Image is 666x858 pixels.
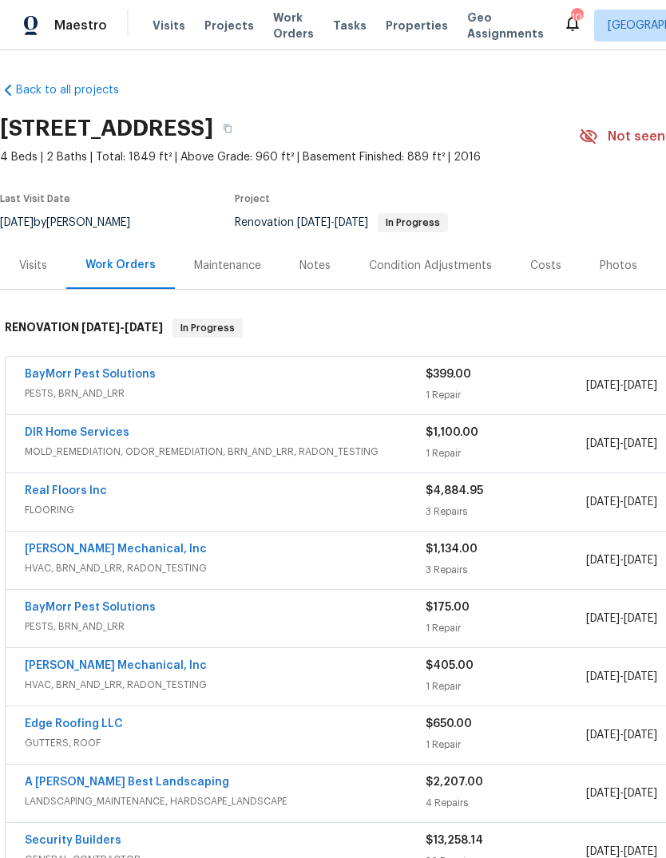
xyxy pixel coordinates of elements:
div: Condition Adjustments [369,258,492,274]
span: In Progress [174,320,241,336]
span: [DATE] [624,496,657,508]
span: $1,100.00 [426,427,478,438]
span: Geo Assignments [467,10,544,42]
span: HVAC, BRN_AND_LRR, RADON_TESTING [25,677,426,693]
span: - [81,322,163,333]
a: DIR Home Services [25,427,129,438]
span: [DATE] [586,788,620,799]
span: [DATE] [586,729,620,741]
span: $1,134.00 [426,544,478,555]
span: GUTTERS, ROOF [25,735,426,751]
span: [DATE] [81,322,120,333]
a: BayMorr Pest Solutions [25,602,156,613]
span: - [297,217,368,228]
a: A [PERSON_NAME] Best Landscaping [25,777,229,788]
span: HVAC, BRN_AND_LRR, RADON_TESTING [25,560,426,576]
span: LANDSCAPING_MAINTENANCE, HARDSCAPE_LANDSCAPE [25,793,426,809]
span: Tasks [333,20,367,31]
a: Real Floors Inc [25,485,107,496]
div: Maintenance [194,258,261,274]
span: - [586,436,657,452]
div: 3 Repairs [426,562,586,578]
div: Costs [530,258,561,274]
span: [DATE] [624,671,657,682]
div: 1 Repair [426,445,586,461]
button: Copy Address [213,114,242,143]
span: Maestro [54,18,107,34]
span: PESTS, BRN_AND_LRR [25,386,426,401]
div: 1 Repair [426,678,586,694]
span: [DATE] [586,380,620,391]
div: 1 Repair [426,737,586,753]
span: $399.00 [426,369,471,380]
span: [DATE] [586,613,620,624]
span: - [586,378,657,393]
div: 101 [571,10,582,26]
span: - [586,727,657,743]
span: [DATE] [624,729,657,741]
span: - [586,785,657,801]
div: 4 Repairs [426,795,586,811]
a: Security Builders [25,835,121,846]
div: 1 Repair [426,620,586,636]
div: Photos [600,258,637,274]
a: BayMorr Pest Solutions [25,369,156,380]
span: [DATE] [125,322,163,333]
span: [DATE] [586,671,620,682]
span: [DATE] [297,217,331,228]
span: $2,207.00 [426,777,483,788]
span: Projects [204,18,254,34]
span: $4,884.95 [426,485,483,496]
div: Work Orders [85,257,156,273]
span: Properties [386,18,448,34]
span: [DATE] [586,555,620,566]
span: [DATE] [624,788,657,799]
span: - [586,552,657,568]
span: MOLD_REMEDIATION, ODOR_REMEDIATION, BRN_AND_LRR, RADON_TESTING [25,444,426,460]
div: 3 Repairs [426,504,586,520]
span: [DATE] [624,555,657,566]
a: [PERSON_NAME] Mechanical, Inc [25,660,207,671]
span: - [586,669,657,685]
span: [DATE] [624,438,657,449]
a: [PERSON_NAME] Mechanical, Inc [25,544,207,555]
span: $650.00 [426,718,472,729]
span: [DATE] [624,613,657,624]
div: Notes [299,258,331,274]
span: $13,258.14 [426,835,483,846]
span: Work Orders [273,10,314,42]
h6: RENOVATION [5,318,163,338]
span: PESTS, BRN_AND_LRR [25,619,426,635]
span: [DATE] [586,438,620,449]
span: Visits [153,18,185,34]
span: [DATE] [624,380,657,391]
span: [DATE] [335,217,368,228]
span: Renovation [235,217,448,228]
span: $405.00 [426,660,474,671]
div: 1 Repair [426,387,586,403]
div: Visits [19,258,47,274]
span: [DATE] [624,846,657,857]
span: [DATE] [586,846,620,857]
span: - [586,494,657,510]
span: [DATE] [586,496,620,508]
span: In Progress [379,218,446,227]
span: $175.00 [426,602,470,613]
a: Edge Roofing LLC [25,718,123,729]
span: Project [235,194,270,204]
span: FLOORING [25,502,426,518]
span: - [586,611,657,627]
